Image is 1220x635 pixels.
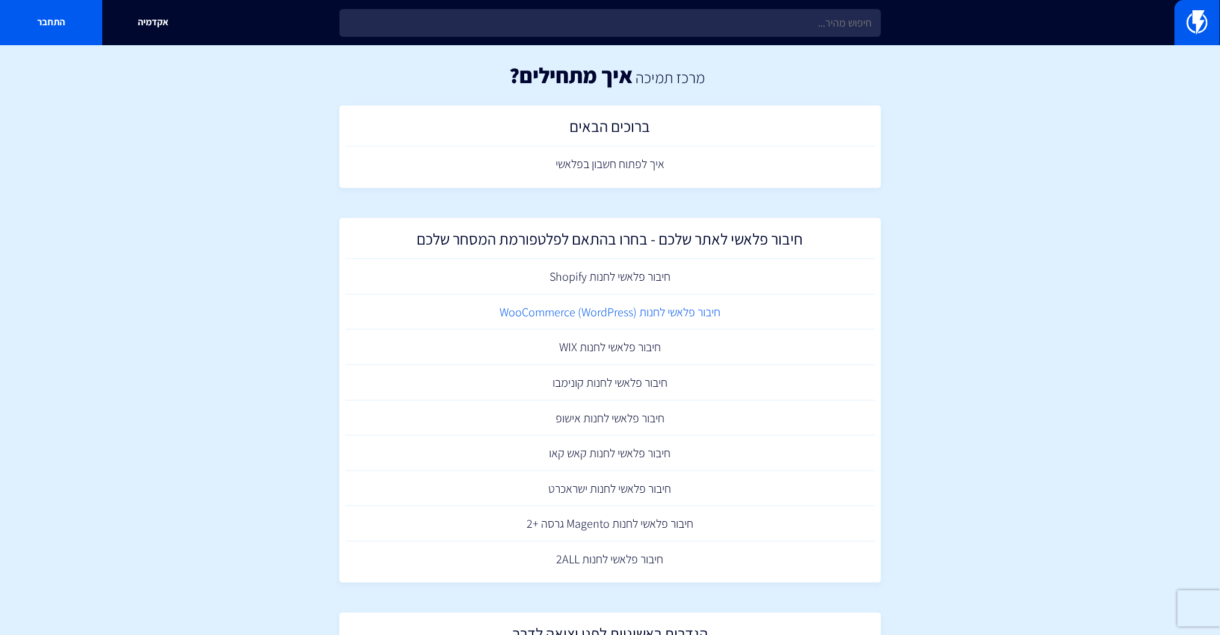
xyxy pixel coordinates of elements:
[345,146,875,182] a: איך לפתוח חשבון בפלאשי
[345,259,875,295] a: חיבור פלאשי לחנות Shopify
[636,67,705,87] a: מרכז תמיכה
[345,224,875,260] a: חיבור פלאשי לאתר שלכם - בחרו בהתאם לפלטפורמת המסחר שלכם
[509,63,633,87] h1: איך מתחילים?
[345,330,875,365] a: חיבור פלאשי לחנות WIX
[351,117,869,141] h2: ברוכים הבאים
[351,230,869,254] h2: חיבור פלאשי לאתר שלכם - בחרו בהתאם לפלטפורמת המסחר שלכם
[345,111,875,147] a: ברוכים הבאים
[345,506,875,542] a: חיבור פלאשי לחנות Magento גרסה +2
[345,542,875,577] a: חיבור פלאשי לחנות 2ALL
[345,471,875,507] a: חיבור פלאשי לחנות ישראכרט
[345,295,875,330] a: חיבור פלאשי לחנות (WooCommerce (WordPress
[345,436,875,471] a: חיבור פלאשי לחנות קאש קאו
[345,401,875,436] a: חיבור פלאשי לחנות אישופ
[345,365,875,401] a: חיבור פלאשי לחנות קונימבו
[339,9,881,37] input: חיפוש מהיר...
